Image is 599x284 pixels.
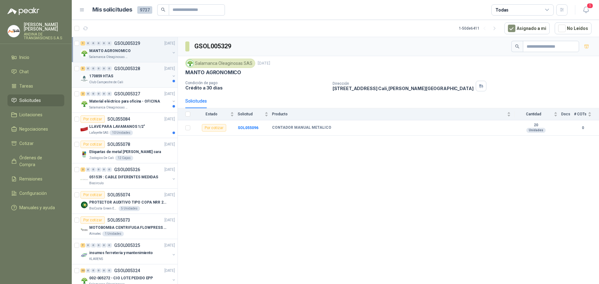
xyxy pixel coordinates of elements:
[89,181,104,186] p: Biocirculo
[80,65,176,85] a: 5 0 0 0 0 0 GSOL005328[DATE] Company Logo170859 HTASClub Campestre de Cali
[80,100,88,108] img: Company Logo
[80,75,88,82] img: Company Logo
[86,92,90,96] div: 0
[80,252,88,259] img: Company Logo
[7,152,64,171] a: Órdenes de Compra
[7,7,39,15] img: Logo peakr
[137,6,152,14] span: 9737
[161,7,165,12] span: search
[80,141,105,148] div: Por cotizar
[185,85,328,90] p: Crédito a 30 días
[19,83,33,89] span: Tareas
[80,92,85,96] div: 2
[89,130,108,135] p: Lafayette SAS
[7,137,64,149] a: Cotizar
[238,108,272,120] th: Solicitud
[91,66,96,71] div: 0
[164,91,175,97] p: [DATE]
[24,32,64,40] p: ANDINA DE TRANSMISIONES S.A.S
[102,92,106,96] div: 0
[89,225,167,231] p: MOTOBOMBA CENTRIFUGA FLOWPRESS 1.5HP-220
[89,55,129,60] p: Salamanca Oleaginosas SAS
[504,22,550,34] button: Asignado a mi
[96,243,101,248] div: 0
[80,201,88,209] img: Company Logo
[96,92,101,96] div: 0
[185,98,207,104] div: Solicitudes
[115,156,133,161] div: 12 Cajas
[102,41,106,46] div: 0
[96,167,101,172] div: 0
[19,140,34,147] span: Cotizar
[574,112,587,116] span: # COTs
[164,192,175,198] p: [DATE]
[89,149,161,155] p: Etiquetas de metal [PERSON_NAME] cara
[86,66,90,71] div: 0
[80,41,85,46] div: 1
[19,190,47,197] span: Configuración
[107,268,112,273] div: 0
[333,86,474,91] p: [STREET_ADDRESS] Cali , [PERSON_NAME][GEOGRAPHIC_DATA]
[80,191,105,199] div: Por cotizar
[80,176,88,183] img: Company Logo
[8,25,20,37] img: Company Logo
[107,92,112,96] div: 0
[102,231,124,236] div: 1 Unidades
[164,268,175,274] p: [DATE]
[80,243,85,248] div: 7
[19,204,55,211] span: Manuales y ayuda
[86,41,90,46] div: 0
[80,125,88,133] img: Company Logo
[7,109,64,121] a: Licitaciones
[80,115,105,123] div: Por cotizar
[587,3,593,9] span: 1
[89,231,101,236] p: Almatec
[19,97,41,104] span: Solicitudes
[7,187,64,199] a: Configuración
[80,50,88,57] img: Company Logo
[107,167,112,172] div: 0
[107,142,130,147] p: SOL055078
[238,126,258,130] a: SOL055096
[107,41,112,46] div: 0
[107,243,112,248] div: 0
[194,108,238,120] th: Estado
[272,125,331,130] b: CONTADOR MANUAL METALICO
[89,250,153,256] p: insumos ferreteria y mantenimiento
[164,243,175,248] p: [DATE]
[114,167,140,172] p: GSOL005326
[495,7,509,13] div: Todas
[119,206,140,211] div: 5 Unidades
[194,41,232,51] h3: GSOL005329
[89,80,123,85] p: Club Campestre de Cali
[114,66,140,71] p: GSOL005328
[164,167,175,173] p: [DATE]
[164,142,175,147] p: [DATE]
[80,66,85,71] div: 5
[107,193,130,197] p: SOL055074
[19,126,48,132] span: Negociaciones
[86,167,90,172] div: 0
[91,167,96,172] div: 0
[114,268,140,273] p: GSOL005324
[102,66,106,71] div: 0
[114,92,140,96] p: GSOL005327
[164,217,175,223] p: [DATE]
[80,151,88,158] img: Company Logo
[187,60,193,67] img: Company Logo
[164,41,175,46] p: [DATE]
[114,243,140,248] p: GSOL005325
[89,257,103,262] p: KLARENS
[80,40,176,60] a: 1 0 0 0 0 0 GSOL005329[DATE] Company LogoMANTO AGRONOMICOSalamanca Oleaginosas SAS
[72,113,178,138] a: Por cotizarSOL055084[DATE] Company LogoLLAVE PARA LAVAMANOS 1/2"Lafayette SAS10 Unidades
[96,268,101,273] div: 0
[526,128,546,133] div: Unidades
[89,206,117,211] p: BioCosta Green Energy S.A.S
[80,166,176,186] a: 2 0 0 0 0 0 GSOL005326[DATE] Company Logo051539 : CABLE DIFERENTES MEDIDASBiocirculo
[258,60,270,66] p: [DATE]
[238,112,263,116] span: Solicitud
[110,130,133,135] div: 10 Unidades
[72,214,178,239] a: Por cotizarSOL055073[DATE] Company LogoMOTOBOMBA CENTRIFUGA FLOWPRESS 1.5HP-220Almatec1 Unidades
[19,54,29,61] span: Inicio
[102,268,106,273] div: 0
